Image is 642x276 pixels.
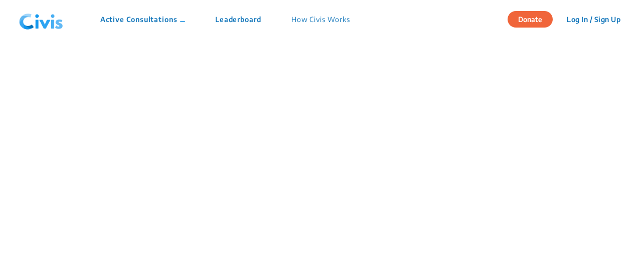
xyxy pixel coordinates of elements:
button: Log In / Sign Up [560,12,627,27]
p: Active Consultations [100,14,185,25]
button: Donate [508,11,553,28]
p: How Civis Works [291,14,350,25]
p: Leaderboard [215,14,261,25]
a: Donate [508,14,560,24]
img: navlogo.png [15,5,67,35]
